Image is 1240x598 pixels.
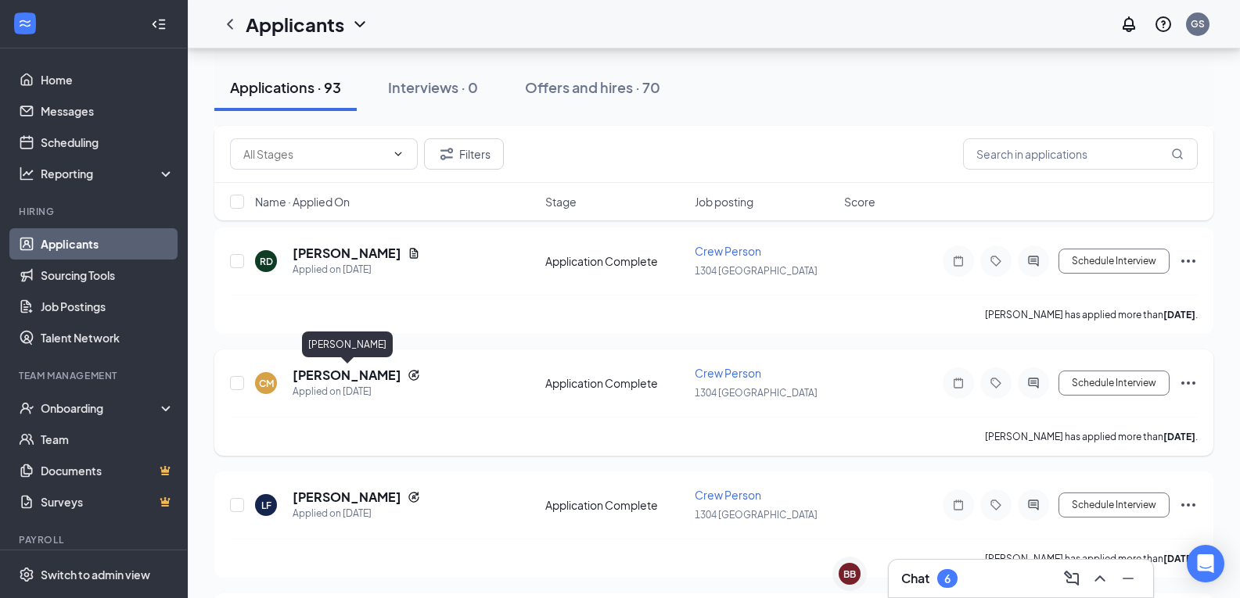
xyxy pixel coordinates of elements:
[408,369,420,381] svg: Reapply
[949,377,968,389] svg: Note
[293,384,420,399] div: Applied on [DATE]
[1058,371,1170,396] button: Schedule Interview
[545,253,685,269] div: Application Complete
[41,166,175,181] div: Reporting
[949,255,968,267] svg: Note
[19,369,171,382] div: Team Management
[1062,569,1081,588] svg: ComposeMessage
[17,16,33,31] svg: WorkstreamLogo
[41,567,150,582] div: Switch to admin view
[545,497,685,513] div: Application Complete
[1059,566,1084,591] button: ComposeMessage
[350,15,369,34] svg: ChevronDown
[293,262,420,278] div: Applied on [DATE]
[221,15,239,34] svg: ChevronLeft
[41,424,174,455] a: Team
[408,491,420,503] svg: Reapply
[1024,255,1043,267] svg: ActiveChat
[1163,309,1195,320] b: [DATE]
[949,499,968,511] svg: Note
[19,205,171,218] div: Hiring
[261,499,271,512] div: LF
[388,77,478,97] div: Interviews · 0
[41,486,174,517] a: SurveysCrown
[944,572,951,585] div: 6
[1024,377,1043,389] svg: ActiveChat
[1058,249,1170,274] button: Schedule Interview
[246,11,344,38] h1: Applicants
[985,552,1198,565] p: [PERSON_NAME] has applied more than .
[1187,545,1224,582] div: Open Intercom Messenger
[260,255,273,268] div: RD
[985,430,1198,443] p: [PERSON_NAME] has applied more than .
[41,64,174,95] a: Home
[1120,15,1138,34] svg: Notifications
[1179,374,1198,392] svg: Ellipses
[41,95,174,127] a: Messages
[293,367,401,384] h5: [PERSON_NAME]
[41,291,174,322] a: Job Postings
[901,570,929,587] h3: Chat
[695,265,818,277] span: 1304 [GEOGRAPHIC_DATA]
[243,145,386,163] input: All Stages
[41,127,174,158] a: Scheduling
[1024,499,1043,511] svg: ActiveChat
[985,308,1198,321] p: [PERSON_NAME] has applied more than .
[844,194,875,209] span: Score
[424,138,504,170] button: Filter Filters
[41,455,174,486] a: DocumentsCrown
[230,77,341,97] div: Applications · 93
[987,255,1005,267] svg: Tag
[1087,566,1112,591] button: ChevronUp
[1154,15,1173,34] svg: QuestionInfo
[525,77,660,97] div: Offers and hires · 70
[19,166,34,181] svg: Analysis
[1179,252,1198,270] svg: Ellipses
[1171,148,1184,160] svg: MagnifyingGlass
[392,148,404,160] svg: ChevronDown
[259,377,274,390] div: CM
[41,260,174,291] a: Sourcing Tools
[695,509,818,521] span: 1304 [GEOGRAPHIC_DATA]
[293,245,401,262] h5: [PERSON_NAME]
[408,247,420,260] svg: Document
[437,145,456,163] svg: Filter
[1191,17,1205,30] div: GS
[1163,431,1195,442] b: [DATE]
[695,488,761,502] span: Crew Person
[293,489,401,506] h5: [PERSON_NAME]
[695,366,761,380] span: Crew Person
[1058,492,1170,517] button: Schedule Interview
[987,499,1005,511] svg: Tag
[695,244,761,258] span: Crew Person
[255,194,350,209] span: Name · Applied On
[1116,566,1141,591] button: Minimize
[545,194,577,209] span: Stage
[302,331,393,357] div: [PERSON_NAME]
[19,400,34,416] svg: UserCheck
[545,375,685,391] div: Application Complete
[963,138,1198,170] input: Search in applications
[41,322,174,353] a: Talent Network
[1163,553,1195,564] b: [DATE]
[19,533,171,546] div: Payroll
[293,506,420,521] div: Applied on [DATE]
[1091,569,1109,588] svg: ChevronUp
[987,377,1005,389] svg: Tag
[843,568,856,581] div: BB
[41,228,174,260] a: Applicants
[41,400,161,416] div: Onboarding
[1179,496,1198,514] svg: Ellipses
[1119,569,1138,588] svg: Minimize
[695,194,753,209] span: Job posting
[695,387,818,399] span: 1304 [GEOGRAPHIC_DATA]
[151,16,167,32] svg: Collapse
[19,567,34,582] svg: Settings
